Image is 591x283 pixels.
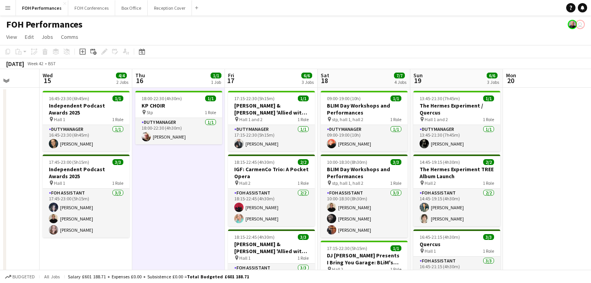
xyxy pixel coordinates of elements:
button: Budgeted [4,273,36,281]
button: FOH Performances [16,0,68,16]
a: Jobs [38,32,56,42]
span: Comms [61,33,78,40]
a: Comms [58,32,81,42]
span: Budgeted [12,274,35,280]
app-user-avatar: PERM Chris Nye [568,20,577,29]
a: View [3,32,20,42]
span: Edit [25,33,34,40]
div: Salary £601 188.71 + Expenses £0.00 + Subsistence £0.00 = [68,274,249,280]
h1: FOH Performances [6,19,83,30]
span: All jobs [43,274,61,280]
span: Jobs [41,33,53,40]
div: BST [48,61,56,66]
app-user-avatar: Liveforce Admin [575,20,585,29]
span: Total Budgeted £601 188.71 [187,274,249,280]
span: View [6,33,17,40]
button: Box Office [115,0,148,16]
a: Edit [22,32,37,42]
button: Reception Cover [148,0,192,16]
span: Week 42 [26,61,45,66]
div: [DATE] [6,60,24,68]
button: FOH Conferences [68,0,115,16]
